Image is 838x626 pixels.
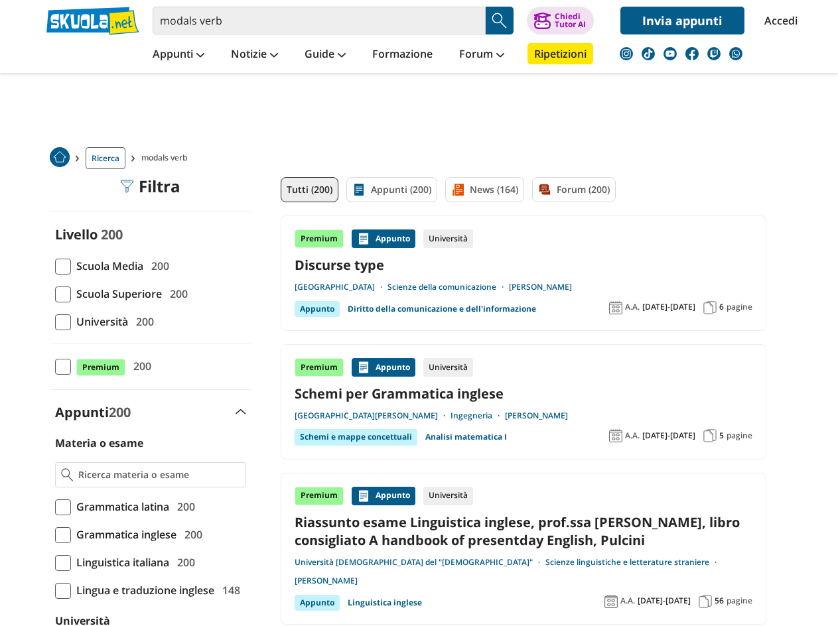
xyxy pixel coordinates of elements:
[703,429,717,442] img: Pagine
[71,554,169,571] span: Linguistica italiana
[357,489,370,503] img: Appunti contenuto
[387,282,509,292] a: Scienze della comunicazione
[451,183,464,196] img: News filtro contenuto
[295,429,417,445] div: Schemi e mappe concettuali
[527,7,594,34] button: ChiediTutor AI
[295,487,344,505] div: Premium
[55,225,98,243] label: Livello
[128,357,151,375] span: 200
[71,582,214,599] span: Lingua e traduzione inglese
[295,229,344,248] div: Premium
[620,7,744,34] a: Invia appunti
[527,43,593,64] a: Ripetizioni
[456,43,508,67] a: Forum
[217,582,240,599] span: 148
[141,147,192,169] span: modals verb
[715,595,724,606] span: 56
[120,180,133,193] img: Filtra filtri mobile
[727,430,752,441] span: pagine
[71,498,169,515] span: Grammatica latina
[101,225,123,243] span: 200
[352,487,415,505] div: Appunto
[490,11,510,31] img: Cerca appunti, riassunti o versioni
[699,595,712,608] img: Pagine
[295,513,752,549] a: Riassunto esame Linguistica inglese, prof.ssa [PERSON_NAME], libro consigliato A handbook of pres...
[120,177,180,196] div: Filtra
[423,229,473,248] div: Università
[663,47,677,60] img: youtube
[357,361,370,374] img: Appunti contenuto
[50,147,70,167] img: Home
[228,43,281,67] a: Notizie
[348,301,536,317] a: Diritto della comunicazione e dell'informazione
[179,526,202,543] span: 200
[451,410,505,421] a: Ingegneria
[295,576,358,586] a: [PERSON_NAME]
[357,232,370,245] img: Appunti contenuto
[109,403,131,421] span: 200
[153,7,486,34] input: Cerca appunti, riassunti o versioni
[295,557,545,568] a: Università [DEMOGRAPHIC_DATA] del "[DEMOGRAPHIC_DATA]"
[295,256,752,274] a: Discurse type
[703,301,717,314] img: Pagine
[55,403,131,421] label: Appunti
[71,313,128,330] span: Università
[165,285,188,302] span: 200
[423,358,473,377] div: Università
[445,177,524,202] a: News (164)
[642,47,655,60] img: tiktok
[719,430,724,441] span: 5
[352,229,415,248] div: Appunto
[61,468,74,481] img: Ricerca materia o esame
[295,385,752,403] a: Schemi per Grammatica inglese
[295,301,340,317] div: Appunto
[625,430,640,441] span: A.A.
[352,358,415,377] div: Appunto
[620,595,635,606] span: A.A.
[295,282,387,292] a: [GEOGRAPHIC_DATA]
[532,177,616,202] a: Forum (200)
[295,358,344,377] div: Premium
[509,282,572,292] a: [PERSON_NAME]
[609,301,622,314] img: Anno accademico
[505,410,568,421] a: [PERSON_NAME]
[301,43,349,67] a: Guide
[727,595,752,606] span: pagine
[172,554,195,571] span: 200
[346,177,437,202] a: Appunti (200)
[620,47,633,60] img: instagram
[729,47,742,60] img: WhatsApp
[295,410,451,421] a: [GEOGRAPHIC_DATA][PERSON_NAME]
[55,436,143,450] label: Materia o esame
[764,7,792,34] a: Accedi
[642,302,695,312] span: [DATE]-[DATE]
[555,13,586,29] div: Chiedi Tutor AI
[609,429,622,442] img: Anno accademico
[425,429,507,445] a: Analisi matematica I
[685,47,699,60] img: facebook
[604,595,618,608] img: Anno accademico
[86,147,125,169] a: Ricerca
[78,468,240,481] input: Ricerca materia o esame
[348,595,422,611] a: Linguistica inglese
[707,47,721,60] img: twitch
[71,285,162,302] span: Scuola Superiore
[71,257,143,275] span: Scuola Media
[486,7,514,34] button: Search Button
[538,183,551,196] img: Forum filtro contenuto
[642,430,695,441] span: [DATE]-[DATE]
[146,257,169,275] span: 200
[352,183,366,196] img: Appunti filtro contenuto
[545,557,722,568] a: Scienze linguistiche e letterature straniere
[625,302,640,312] span: A.A.
[719,302,724,312] span: 6
[149,43,208,67] a: Appunti
[236,409,246,414] img: Apri e chiudi sezione
[638,595,691,606] span: [DATE]-[DATE]
[369,43,436,67] a: Formazione
[172,498,195,515] span: 200
[281,177,338,202] a: Tutti (200)
[727,302,752,312] span: pagine
[295,595,340,611] div: Appunto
